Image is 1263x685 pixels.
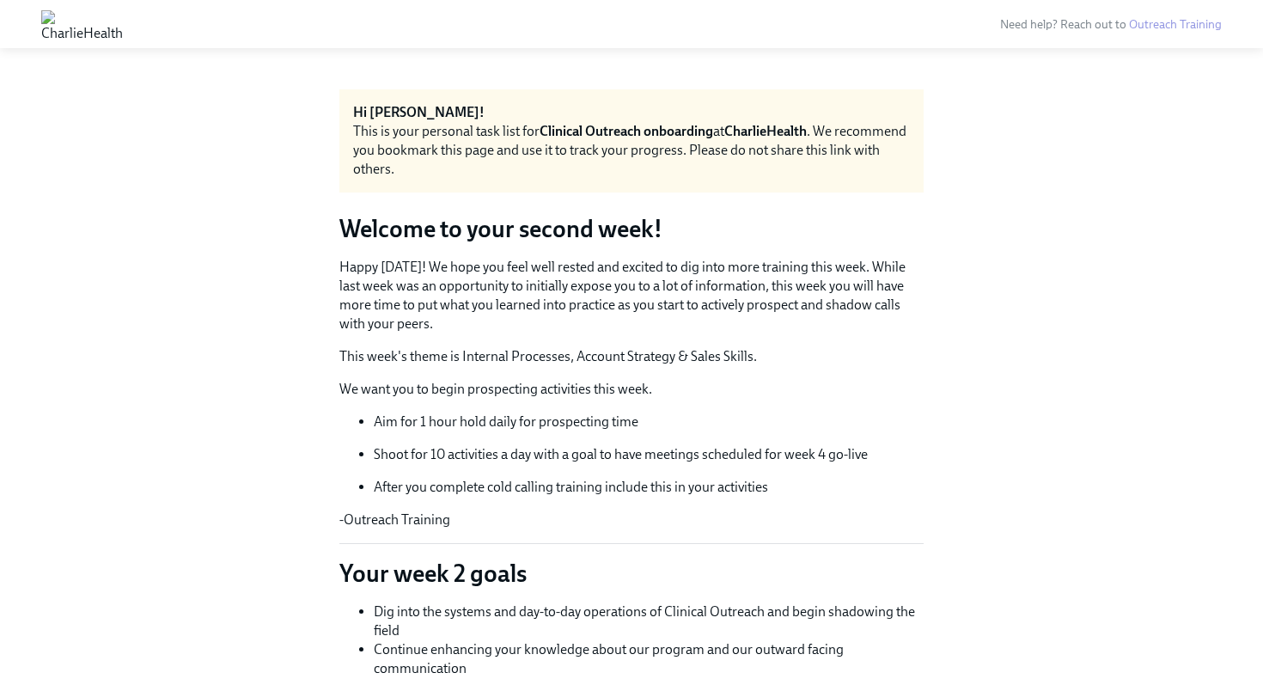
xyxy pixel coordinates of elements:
[1129,17,1222,32] a: Outreach Training
[1000,17,1222,32] span: Need help? Reach out to
[41,10,123,38] img: CharlieHealth
[374,640,924,678] li: Continue enhancing your knowledge about our program and our outward facing communication
[339,213,924,244] h3: Welcome to your second week!
[540,123,713,139] strong: Clinical Outreach onboarding
[339,347,924,366] p: This week's theme is Internal Processes, Account Strategy & Sales Skills.
[374,445,924,464] p: Shoot for 10 activities a day with a goal to have meetings scheduled for week 4 go-live
[724,123,807,139] strong: CharlieHealth
[374,478,924,497] p: After you complete cold calling training include this in your activities
[374,602,924,640] li: Dig into the systems and day-to-day operations of Clinical Outreach and begin shadowing the field
[339,511,924,529] p: -Outreach Training
[353,104,485,120] strong: Hi [PERSON_NAME]!
[339,258,924,333] p: Happy [DATE]! We hope you feel well rested and excited to dig into more training this week. While...
[339,558,924,589] p: Your week 2 goals
[353,122,910,179] div: This is your personal task list for at . We recommend you bookmark this page and use it to track ...
[374,413,924,431] p: Aim for 1 hour hold daily for prospecting time
[339,380,924,399] p: We want you to begin prospecting activities this week.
